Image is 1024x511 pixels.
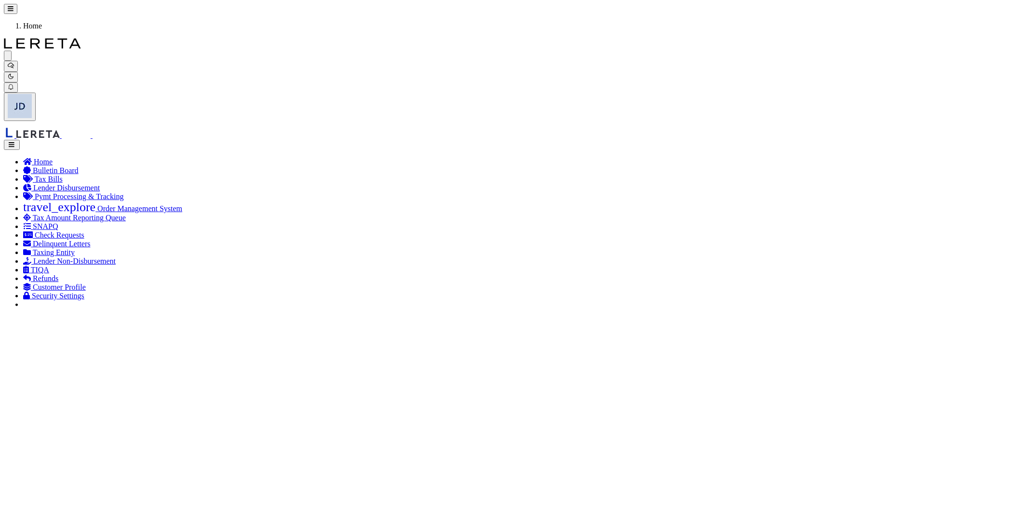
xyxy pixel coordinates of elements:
[23,248,75,256] a: Taxing Entity
[33,222,58,230] span: SNAPQ
[23,192,123,201] a: Pymt Processing & Tracking
[35,175,63,183] span: Tax Bills
[23,166,79,175] a: Bulletin Board
[33,240,91,248] span: Delinquent Letters
[32,292,84,300] span: Security Settings
[23,283,86,291] a: Customer Profile
[33,257,116,265] span: Lender Non-Disbursement
[97,204,182,213] span: Order Management System
[31,266,49,274] span: TIQA
[23,257,116,265] a: Lender Non-Disbursement
[34,158,53,166] span: Home
[33,166,79,175] span: Bulletin Board
[23,175,63,183] a: Tax Bills
[23,231,84,239] a: Check Requests
[33,274,58,282] span: Refunds
[83,38,160,49] img: logo-light.svg
[23,274,58,282] a: Refunds
[23,266,49,274] a: TIQA
[4,38,81,49] img: logo-dark.svg
[23,292,84,300] a: Security Settings
[23,240,91,248] a: Delinquent Letters
[33,214,126,222] span: Tax Amount Reporting Queue
[35,192,123,201] span: Pymt Processing & Tracking
[23,222,58,230] a: SNAPQ
[33,248,75,256] span: Taxing Entity
[35,231,84,239] span: Check Requests
[23,204,182,213] a: travel_explore Order Management System
[23,22,1020,30] li: Home
[33,283,86,291] span: Customer Profile
[33,184,100,192] span: Lender Disbursement
[23,184,100,192] a: Lender Disbursement
[23,201,95,214] i: travel_explore
[23,214,126,222] a: Tax Amount Reporting Queue
[23,158,53,166] a: Home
